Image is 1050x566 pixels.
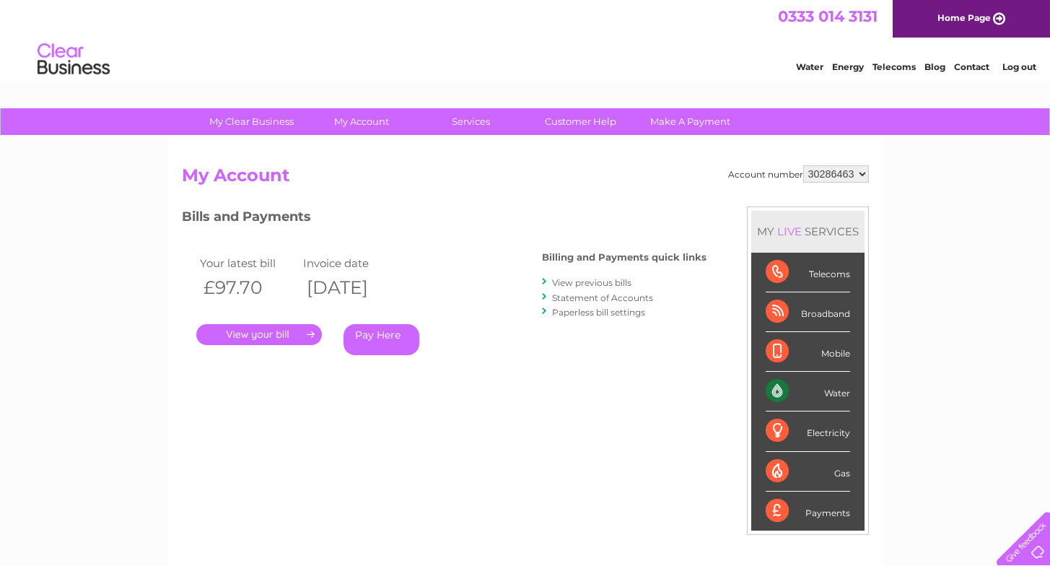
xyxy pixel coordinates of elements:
a: Pay Here [344,324,419,355]
div: MY SERVICES [751,211,865,252]
h2: My Account [182,165,869,193]
a: Telecoms [872,61,916,72]
a: View previous bills [552,277,631,288]
th: [DATE] [299,273,403,302]
img: logo.png [37,38,110,82]
div: Water [766,372,850,412]
div: Electricity [766,412,850,451]
h3: Bills and Payments [182,206,706,232]
div: LIVE [774,225,805,238]
div: Account number [728,165,869,183]
a: Services [411,108,530,135]
a: Water [796,61,823,72]
div: Mobile [766,332,850,372]
a: Energy [832,61,864,72]
div: Gas [766,452,850,492]
a: Statement of Accounts [552,292,653,303]
a: Make A Payment [631,108,750,135]
a: Log out [1002,61,1036,72]
div: Clear Business is a trading name of Verastar Limited (registered in [GEOGRAPHIC_DATA] No. 3667643... [185,8,867,70]
td: Invoice date [299,253,403,273]
div: Payments [766,492,850,531]
a: My Clear Business [192,108,311,135]
div: Telecoms [766,253,850,292]
td: Your latest bill [196,253,300,273]
a: Blog [924,61,945,72]
a: Paperless bill settings [552,307,645,318]
th: £97.70 [196,273,300,302]
a: . [196,324,322,345]
a: Customer Help [521,108,640,135]
a: 0333 014 3131 [778,7,878,25]
h4: Billing and Payments quick links [542,252,706,263]
a: My Account [302,108,421,135]
div: Broadband [766,292,850,332]
a: Contact [954,61,989,72]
